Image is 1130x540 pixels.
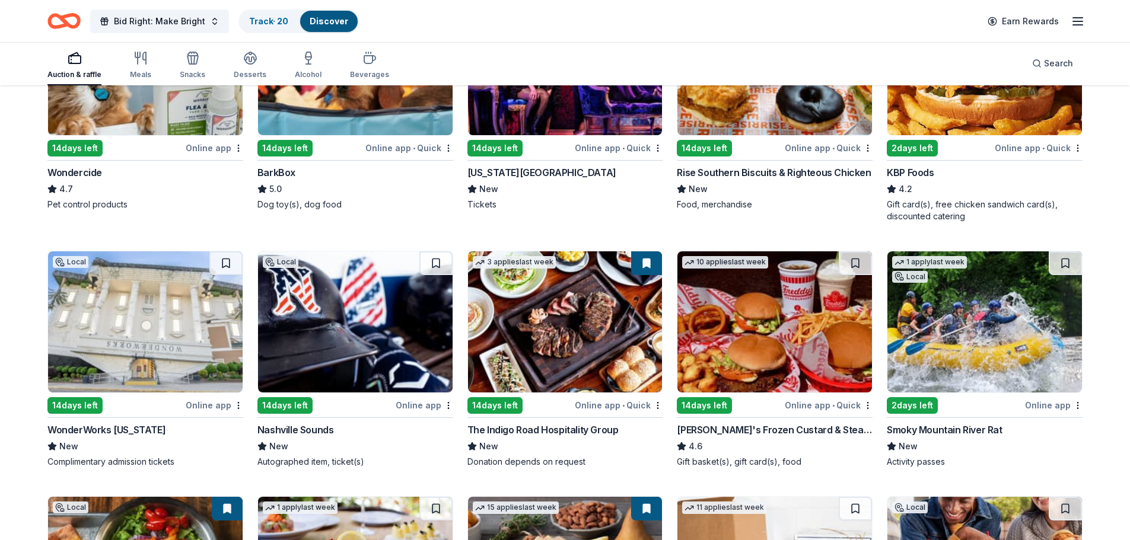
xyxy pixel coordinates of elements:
span: New [59,439,78,453]
span: Search [1044,56,1073,71]
div: 2 days left [887,140,938,156]
div: Dog toy(s), dog food [257,199,453,210]
div: 3 applies last week [473,256,556,269]
span: New [689,182,708,196]
div: Online app Quick [575,140,663,155]
span: New [479,182,498,196]
div: 14 days left [677,140,732,156]
div: Tickets [467,199,663,210]
img: Image for Smoky Mountain River Rat [887,251,1082,392]
span: New [269,439,288,453]
div: Local [892,501,928,513]
img: Image for The Indigo Road Hospitality Group [468,251,663,392]
div: Rise Southern Biscuits & Righteous Chicken [677,165,871,180]
div: 14 days left [47,140,103,156]
span: 4.6 [689,439,702,453]
a: Image for The Indigo Road Hospitality Group3 applieslast week14days leftOnline app•QuickThe Indig... [467,251,663,468]
div: Local [53,256,88,268]
div: Activity passes [887,456,1083,468]
div: 1 apply last week [892,256,967,269]
div: [PERSON_NAME]'s Frozen Custard & Steakburgers [677,423,873,437]
button: Snacks [180,46,205,85]
div: 10 applies last week [682,256,768,269]
div: Gift card(s), free chicken sandwich card(s), discounted catering [887,199,1083,222]
button: Desserts [234,46,266,85]
div: 14 days left [47,397,103,414]
button: Auction & raffle [47,46,101,85]
div: WonderWorks [US_STATE] [47,423,165,437]
div: Autographed item, ticket(s) [257,456,453,468]
div: Complimentary admission tickets [47,456,243,468]
div: Alcohol [295,70,322,79]
div: Local [892,271,928,283]
span: 4.7 [59,182,73,196]
div: 1 apply last week [263,501,338,514]
div: KBP Foods [887,165,934,180]
div: The Indigo Road Hospitality Group [467,423,619,437]
div: Online app Quick [785,398,873,413]
div: Online app [186,398,243,413]
span: • [832,401,835,410]
div: 14 days left [257,140,313,156]
button: Bid Right: Make Bright [90,9,229,33]
div: Wondercide [47,165,102,180]
span: • [622,143,625,153]
a: Home [47,7,81,35]
div: Online app [396,398,453,413]
img: Image for WonderWorks Tennessee [48,251,243,392]
span: 5.0 [269,182,282,196]
div: Local [53,501,88,513]
a: Image for Freddy's Frozen Custard & Steakburgers10 applieslast week14days leftOnline app•Quick[PE... [677,251,873,468]
button: Track· 20Discover [238,9,359,33]
div: 14 days left [467,397,523,414]
span: New [899,439,918,453]
div: Local [263,256,298,268]
a: Image for Nashville SoundsLocal14days leftOnline appNashville SoundsNewAutographed item, ticket(s) [257,251,453,468]
button: Meals [130,46,151,85]
div: Auction & raffle [47,70,101,79]
button: Alcohol [295,46,322,85]
div: Online app [186,140,243,155]
button: Search [1023,52,1083,75]
div: Online app Quick [365,140,453,155]
span: 4.2 [899,182,912,196]
div: 15 applies last week [473,501,559,514]
div: Smoky Mountain River Rat [887,423,1002,437]
button: Beverages [350,46,389,85]
a: Discover [310,16,348,26]
a: Earn Rewards [981,11,1066,32]
span: • [1042,143,1045,153]
img: Image for Nashville Sounds [258,251,453,392]
div: Pet control products [47,199,243,210]
span: • [413,143,415,153]
div: Snacks [180,70,205,79]
div: Beverages [350,70,389,79]
div: [US_STATE][GEOGRAPHIC_DATA] [467,165,616,180]
div: Donation depends on request [467,456,663,468]
span: • [622,401,625,410]
div: Nashville Sounds [257,423,334,437]
img: Image for Freddy's Frozen Custard & Steakburgers [677,251,872,392]
div: Meals [130,70,151,79]
div: 14 days left [677,397,732,414]
a: Image for Smoky Mountain River Rat1 applylast weekLocal2days leftOnline appSmoky Mountain River R... [887,251,1083,468]
span: • [832,143,835,153]
div: Online app [1025,398,1083,413]
div: Desserts [234,70,266,79]
div: Online app Quick [575,398,663,413]
a: Image for WonderWorks TennesseeLocal14days leftOnline appWonderWorks [US_STATE]NewComplimentary a... [47,251,243,468]
div: Gift basket(s), gift card(s), food [677,456,873,468]
div: 2 days left [887,397,938,414]
div: BarkBox [257,165,295,180]
div: 14 days left [467,140,523,156]
div: 11 applies last week [682,501,766,514]
div: 14 days left [257,397,313,414]
div: Food, merchandise [677,199,873,210]
div: Online app Quick [785,140,873,155]
span: New [479,439,498,453]
a: Track· 20 [249,16,288,26]
span: Bid Right: Make Bright [114,14,205,28]
div: Online app Quick [995,140,1083,155]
